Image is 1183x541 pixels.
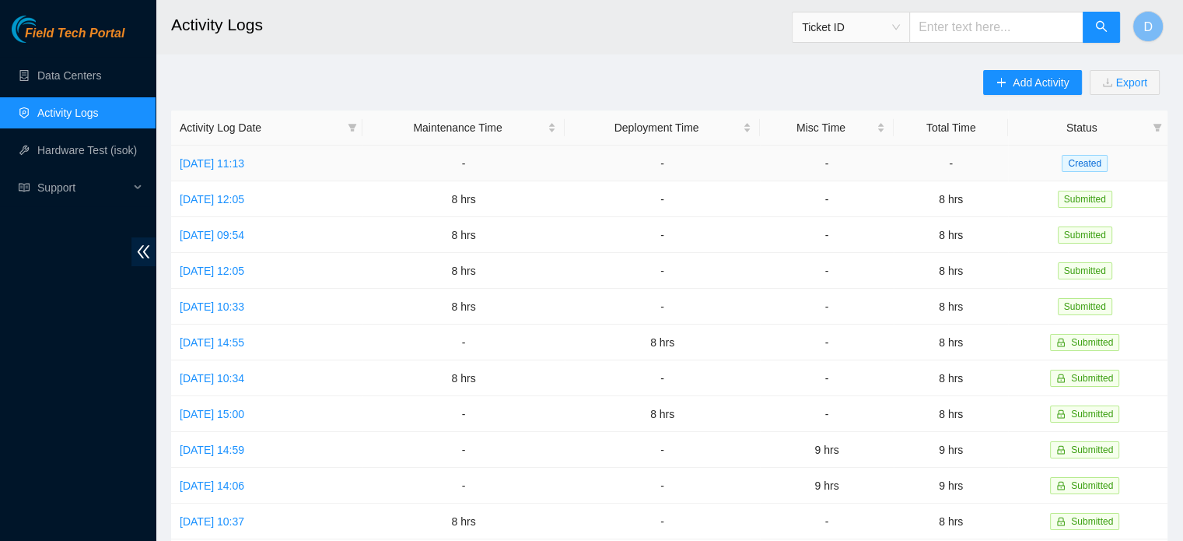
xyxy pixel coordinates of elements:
span: D [1143,17,1153,37]
td: - [362,396,565,432]
a: Data Centers [37,69,101,82]
span: Submitted [1071,480,1113,491]
button: plusAdd Activity [983,70,1081,95]
td: 8 hrs [894,181,1009,217]
span: Field Tech Portal [25,26,124,41]
td: 9 hrs [760,432,894,468]
a: [DATE] 14:59 [180,444,244,456]
a: [DATE] 11:13 [180,157,244,170]
td: 8 hrs [362,181,565,217]
td: 8 hrs [894,289,1009,325]
span: Ticket ID [802,16,900,39]
td: 8 hrs [894,253,1009,289]
td: 8 hrs [362,217,565,253]
td: - [565,289,760,325]
a: Activity Logs [37,107,99,119]
td: 9 hrs [894,468,1009,504]
td: - [362,432,565,468]
td: - [565,432,760,468]
td: 8 hrs [362,360,565,396]
td: - [362,325,565,360]
td: - [760,181,894,217]
span: Submitted [1071,409,1113,420]
span: filter [1150,116,1165,139]
td: 8 hrs [362,289,565,325]
td: - [565,181,760,217]
button: search [1083,12,1120,43]
td: 8 hrs [894,360,1009,396]
span: Status [1017,119,1146,136]
td: - [362,468,565,504]
a: [DATE] 14:06 [180,480,244,492]
span: lock [1056,517,1066,526]
span: lock [1056,445,1066,455]
span: Submitted [1071,337,1113,348]
td: - [760,217,894,253]
td: - [760,253,894,289]
a: [DATE] 15:00 [180,408,244,420]
td: 8 hrs [894,325,1009,360]
td: 8 hrs [362,504,565,539]
a: [DATE] 10:33 [180,300,244,313]
span: lock [1056,481,1066,490]
span: lock [1056,338,1066,347]
td: - [760,360,894,396]
span: lock [1056,409,1066,419]
td: 8 hrs [894,504,1009,539]
td: 8 hrs [565,325,760,360]
td: - [362,146,565,181]
td: - [760,504,894,539]
td: 9 hrs [760,468,894,504]
input: Enter text here... [909,12,1083,43]
span: Support [37,172,129,203]
span: filter [348,123,357,132]
span: read [19,182,30,193]
span: double-left [131,237,156,266]
span: Submitted [1058,262,1112,279]
a: Akamai TechnologiesField Tech Portal [12,28,124,48]
a: [DATE] 10:34 [180,372,244,385]
span: plus [996,77,1006,90]
td: - [565,360,760,396]
span: search [1095,20,1108,35]
td: 8 hrs [362,253,565,289]
a: [DATE] 12:05 [180,193,244,206]
td: - [760,289,894,325]
td: - [760,146,894,181]
td: 8 hrs [894,396,1009,432]
a: Hardware Test (isok) [37,144,137,156]
span: Submitted [1058,191,1112,208]
span: Submitted [1058,298,1112,315]
td: - [760,325,894,360]
td: 8 hrs [565,396,760,432]
td: - [565,504,760,539]
span: Submitted [1071,373,1113,384]
span: Submitted [1071,516,1113,527]
a: [DATE] 09:54 [180,229,244,241]
span: Submitted [1058,227,1112,244]
span: filter [345,116,360,139]
button: downloadExport [1090,70,1160,95]
img: Akamai Technologies [12,16,79,43]
td: - [565,146,760,181]
td: - [565,468,760,504]
span: Submitted [1071,444,1113,455]
a: [DATE] 10:37 [180,515,244,528]
a: [DATE] 14:55 [180,336,244,349]
span: Created [1062,155,1108,172]
td: 9 hrs [894,432,1009,468]
span: lock [1056,374,1066,383]
button: D [1132,11,1164,42]
a: [DATE] 12:05 [180,265,244,277]
td: - [565,253,760,289]
td: 8 hrs [894,217,1009,253]
td: - [894,146,1009,181]
td: - [565,217,760,253]
td: - [760,396,894,432]
th: Total Time [894,111,1009,146]
span: filter [1153,123,1162,132]
span: Activity Log Date [180,119,341,136]
span: Add Activity [1013,74,1069,91]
